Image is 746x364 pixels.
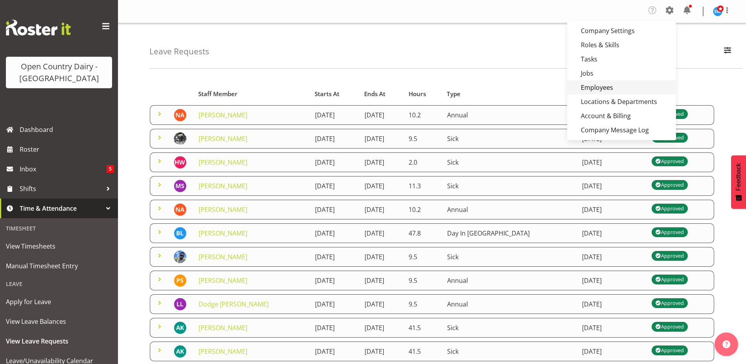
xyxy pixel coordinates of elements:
span: View Leave Requests [6,335,112,347]
a: View Leave Requests [2,331,116,351]
img: craig-schlager-reay544363f98204df1b063025af03480625.png [174,132,186,145]
span: 5 [107,165,114,173]
a: Company Settings [567,24,676,38]
a: [PERSON_NAME] [199,111,247,119]
button: Filter Employees [719,43,736,60]
div: Approved [656,204,684,213]
img: nick-adlington9996.jpg [174,203,186,216]
td: [DATE] [577,200,647,219]
img: manjinder-singh9511.jpg [174,180,186,192]
td: [DATE] [360,318,404,338]
td: [DATE] [310,342,360,361]
td: 11.3 [404,176,442,196]
td: [DATE] [360,200,404,219]
a: [PERSON_NAME] [199,253,247,261]
img: steve-webb7510.jpg [713,7,722,16]
td: [DATE] [310,105,360,125]
img: andrew-kearns11239.jpg [174,321,186,334]
img: lindsay-laing8726.jpg [174,298,186,310]
td: Annual [442,105,577,125]
a: View Leave Balances [2,312,116,331]
td: Annual [442,294,577,314]
img: bruce-lind7400.jpg [174,227,186,240]
img: helaina-walker7421.jpg [174,156,186,169]
img: help-xxl-2.png [722,340,730,348]
td: Sick [442,176,577,196]
div: Timesheet [2,220,116,236]
img: andrew-kearns11239.jpg [174,345,186,358]
img: nick-adlington9996.jpg [174,109,186,121]
td: [DATE] [577,271,647,290]
td: [DATE] [577,176,647,196]
div: Status [651,89,709,98]
div: Type [447,89,573,98]
span: Inbox [20,163,107,175]
td: [DATE] [360,247,404,267]
td: Day In [GEOGRAPHIC_DATA] [442,223,577,243]
td: 9.5 [404,271,442,290]
a: Apply for Leave [2,292,116,312]
div: Approved [656,251,684,260]
td: [DATE] [310,318,360,338]
a: Manual Timesheet Entry [2,256,116,276]
td: 41.5 [404,342,442,361]
td: 41.5 [404,318,442,338]
td: [DATE] [577,223,647,243]
td: [DATE] [360,105,404,125]
div: Approved [656,322,684,331]
a: Tasks [567,52,676,66]
a: Dodge [PERSON_NAME] [199,300,269,308]
td: [DATE] [360,176,404,196]
td: 47.8 [404,223,442,243]
img: prabhjot-singh10999.jpg [174,274,186,287]
td: [DATE] [360,294,404,314]
td: [DATE] [310,271,360,290]
a: [PERSON_NAME] [199,158,247,167]
td: [DATE] [310,200,360,219]
img: Rosterit website logo [6,20,71,35]
td: [DATE] [360,129,404,149]
td: 9.5 [404,247,442,267]
td: [DATE] [577,294,647,314]
a: View Timesheets [2,236,116,256]
td: [DATE] [577,152,647,172]
a: Roles & Skills [567,38,676,52]
td: Sick [442,318,577,338]
h4: Leave Requests [149,47,209,56]
div: Staff Member [198,89,306,98]
td: [DATE] [310,152,360,172]
td: 9.5 [404,294,442,314]
a: [PERSON_NAME] [199,205,247,214]
td: [DATE] [577,318,647,338]
td: [DATE] [577,342,647,361]
div: Starts At [315,89,355,98]
div: Open Country Dairy - [GEOGRAPHIC_DATA] [14,61,104,84]
td: 2.0 [404,152,442,172]
td: [DATE] [360,342,404,361]
span: Dashboard [20,124,114,136]
td: [DATE] [310,129,360,149]
div: Leave [2,276,116,292]
a: [PERSON_NAME] [199,134,247,143]
td: 9.5 [404,129,442,149]
td: Sick [442,247,577,267]
td: Sick [442,152,577,172]
a: Locations & Departments [567,95,676,109]
td: [DATE] [310,176,360,196]
td: Sick [442,129,577,149]
img: bhupinder-dhaliwale520c7e83d2cff55cd0c5581e3f2827c.png [174,251,186,263]
div: Approved [656,275,684,284]
a: [PERSON_NAME] [199,182,247,190]
div: Ends At [364,89,400,98]
a: [PERSON_NAME] [199,229,247,238]
div: Approved [656,227,684,237]
td: 10.2 [404,200,442,219]
span: View Leave Balances [6,316,112,327]
div: Hours [409,89,438,98]
span: Manual Timesheet Entry [6,260,112,272]
div: Approved [656,180,684,189]
span: Feedback [735,163,742,191]
td: [DATE] [360,223,404,243]
td: 10.2 [404,105,442,125]
td: Sick [442,342,577,361]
